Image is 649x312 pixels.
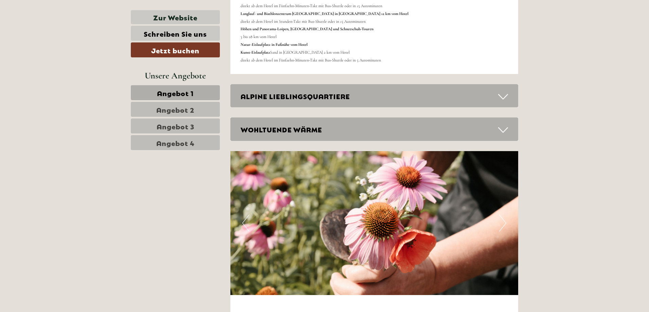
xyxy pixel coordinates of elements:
[230,84,519,108] div: ALPINE LIEBLINGSQUARTIERE
[156,138,195,147] span: Angebot 4
[241,3,382,8] span: direkt ab dem Hotel im Fünfzehn-Minuten-Takt mit Bus-Shuttle oder in 15 Autominuten
[241,19,366,24] span: direkt ab dem Hotel im Stunden-Takt mit Bus-Shuttle oder in 15 Autominuten
[157,121,194,131] span: Angebot 3
[157,88,194,97] span: Angebot 1
[241,42,308,47] span: Natur-Eislaufplatz in Fußnähe vom Hotel
[241,11,408,16] span: Langlauf- und Biathlonzentrum [GEOGRAPHIC_DATA] in [GEOGRAPHIC_DATA] 12 km vom Hotel
[230,117,519,141] div: WOHLTUENDE WÄRME
[156,105,194,114] span: Angebot 2
[241,26,373,31] span: Höhen und Panorama-Loipen, [GEOGRAPHIC_DATA] und Schneeschuh-Touren
[270,50,350,55] span: Sand in [GEOGRAPHIC_DATA] 2 km vom Hotel
[241,50,270,55] span: Kunst-Eislaufplatz
[131,69,220,82] div: Unsere Angebote
[131,42,220,57] a: Jetzt buchen
[241,34,277,39] span: 3 bis 28 km vom Hotel
[131,26,220,41] a: Schreiben Sie uns
[499,215,506,232] button: Next
[131,10,220,24] a: Zur Website
[241,58,381,62] span: direkt ab dem Hotel im Fünfzehn-Minuten-Takt mit Bus-Shuttle oder in 5 Autominuten
[242,215,249,232] button: Previous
